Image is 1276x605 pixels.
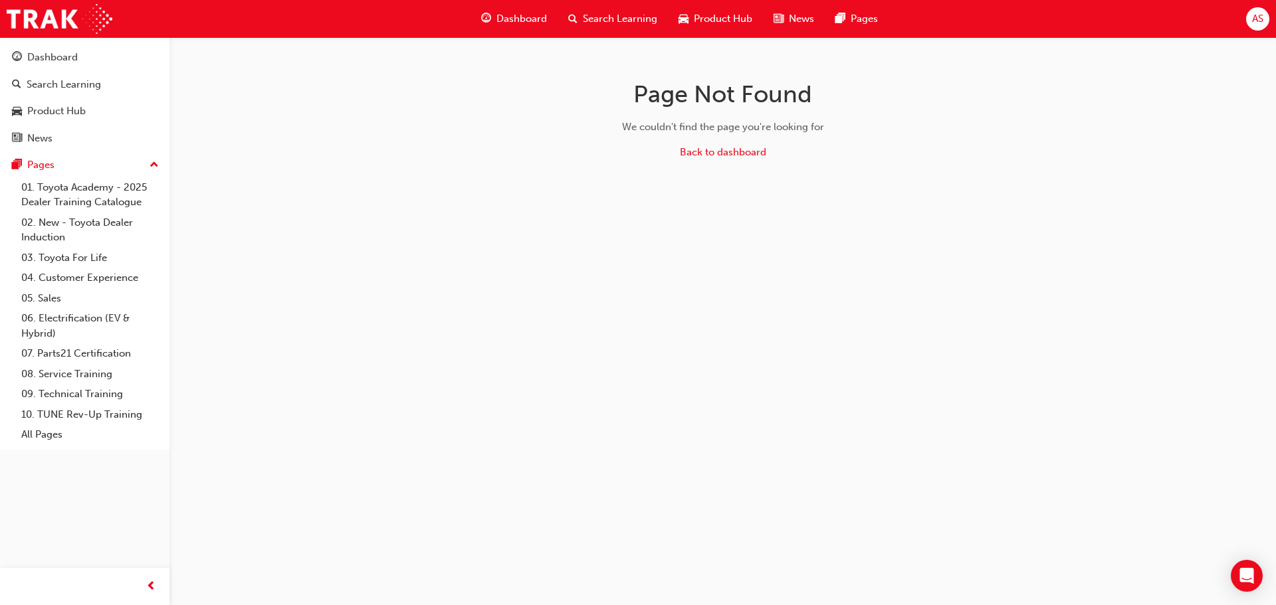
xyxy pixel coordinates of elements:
[12,133,22,145] span: news-icon
[5,126,164,151] a: News
[496,11,547,27] span: Dashboard
[12,52,22,64] span: guage-icon
[5,153,164,177] button: Pages
[16,424,164,445] a: All Pages
[1246,7,1269,31] button: AS
[5,99,164,124] a: Product Hub
[16,213,164,248] a: 02. New - Toyota Dealer Induction
[16,268,164,288] a: 04. Customer Experience
[5,72,164,97] a: Search Learning
[694,11,752,27] span: Product Hub
[16,404,164,425] a: 10. TUNE Rev-Up Training
[679,11,689,27] span: car-icon
[851,11,878,27] span: Pages
[5,45,164,70] a: Dashboard
[471,5,558,33] a: guage-iconDashboard
[774,11,784,27] span: news-icon
[789,11,814,27] span: News
[7,4,112,34] img: Trak
[5,43,164,153] button: DashboardSearch LearningProduct HubNews
[146,578,156,595] span: prev-icon
[150,157,159,174] span: up-icon
[16,343,164,364] a: 07. Parts21 Certification
[512,120,934,135] div: We couldn't find the page you're looking for
[16,288,164,309] a: 05. Sales
[16,364,164,385] a: 08. Service Training
[558,5,668,33] a: search-iconSearch Learning
[481,11,491,27] span: guage-icon
[512,80,934,109] h1: Page Not Found
[763,5,825,33] a: news-iconNews
[12,106,22,118] span: car-icon
[16,177,164,213] a: 01. Toyota Academy - 2025 Dealer Training Catalogue
[12,159,22,171] span: pages-icon
[16,384,164,404] a: 09. Technical Training
[16,248,164,268] a: 03. Toyota For Life
[825,5,889,33] a: pages-iconPages
[27,50,78,65] div: Dashboard
[680,146,766,158] a: Back to dashboard
[1231,560,1263,592] div: Open Intercom Messenger
[16,308,164,343] a: 06. Electrification (EV & Hybrid)
[12,79,21,91] span: search-icon
[27,157,54,173] div: Pages
[668,5,763,33] a: car-iconProduct Hub
[27,77,101,92] div: Search Learning
[583,11,657,27] span: Search Learning
[835,11,845,27] span: pages-icon
[568,11,578,27] span: search-icon
[1252,11,1263,27] span: AS
[27,104,86,119] div: Product Hub
[27,131,53,146] div: News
